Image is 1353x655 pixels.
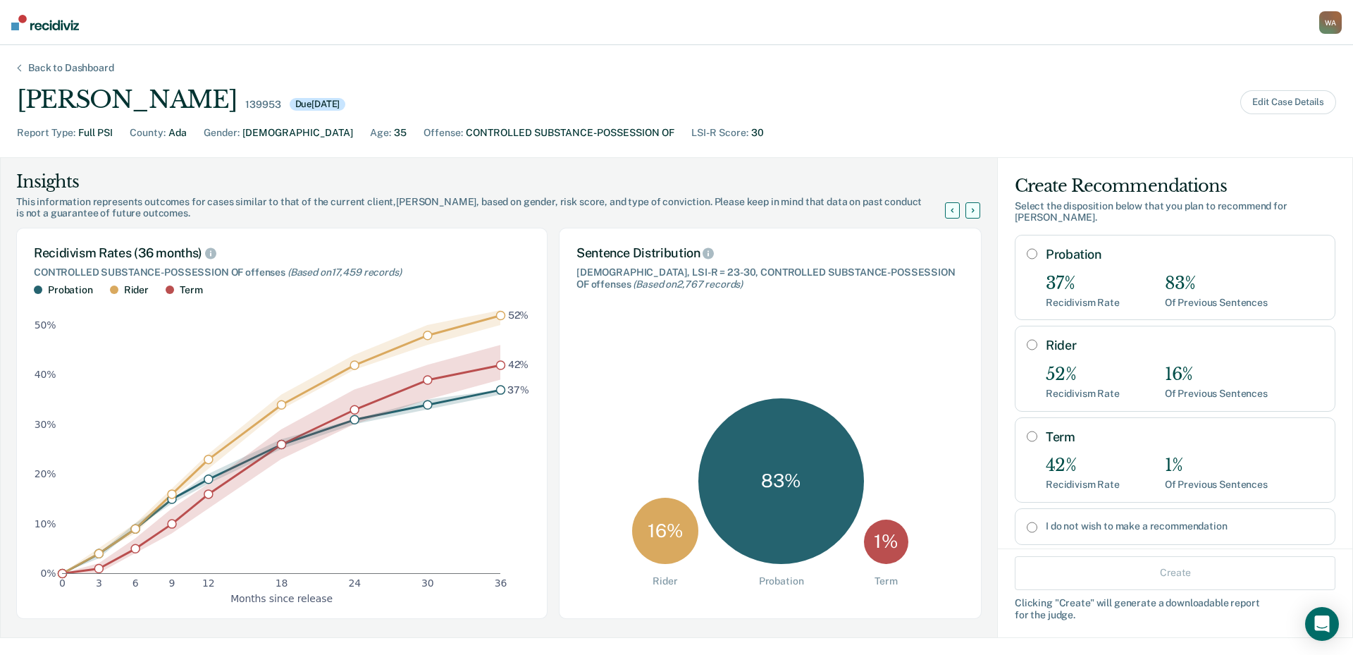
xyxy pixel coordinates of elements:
div: Offense : [424,126,463,140]
div: Recidivism Rates (36 months) [34,245,530,261]
g: text [507,310,529,396]
div: CONTROLLED SUBSTANCE-POSSESSION OF offenses [34,267,530,278]
text: 24 [348,577,361,589]
div: Probation [48,284,93,296]
text: Months since release [230,592,333,604]
div: 83 % [698,398,864,564]
div: Sentence Distribution [576,245,964,261]
div: Gender : [204,126,240,140]
text: 37% [507,384,529,395]
div: Create Recommendations [1015,175,1335,197]
div: W A [1319,11,1342,34]
text: 20% [35,468,56,479]
div: [PERSON_NAME] [17,85,237,114]
label: Probation [1046,247,1323,262]
button: Edit Case Details [1240,90,1336,114]
div: Of Previous Sentences [1165,479,1268,491]
div: Of Previous Sentences [1165,388,1268,400]
div: This information represents outcomes for cases similar to that of the current client, [PERSON_NAM... [16,196,962,220]
div: LSI-R Score : [691,126,748,140]
div: Insights [16,171,962,193]
div: County : [130,126,166,140]
div: 16 % [632,498,698,564]
text: 52% [508,310,529,321]
text: 0% [41,568,56,579]
g: y-axis tick label [35,319,56,579]
div: Recidivism Rate [1046,297,1120,309]
text: 42% [508,359,529,370]
div: Due [DATE] [290,98,346,111]
div: Clicking " Create " will generate a downloadable report for the judge. [1015,596,1335,620]
div: [DEMOGRAPHIC_DATA], LSI-R = 23-30, CONTROLLED SUBSTANCE-POSSESSION OF offenses [576,267,964,290]
text: 10% [35,518,56,529]
div: CONTROLLED SUBSTANCE-POSSESSION OF [466,126,674,140]
div: 37% [1046,274,1120,294]
div: Report Type : [17,126,75,140]
div: 42% [1046,455,1120,476]
div: Open Intercom Messenger [1305,607,1339,641]
span: (Based on 17,459 records ) [288,267,402,278]
div: Recidivism Rate [1046,479,1120,491]
text: 30 [421,577,434,589]
text: 40% [35,369,56,380]
text: 36 [495,577,507,589]
div: Full PSI [78,126,113,140]
text: 6 [132,577,139,589]
div: Of Previous Sentences [1165,297,1268,309]
text: 50% [35,319,56,331]
div: Rider [653,575,677,587]
div: Age : [370,126,391,140]
g: dot [58,311,505,577]
div: [DEMOGRAPHIC_DATA] [242,126,353,140]
button: Create [1015,556,1335,589]
img: Recidiviz [11,15,79,30]
text: 9 [169,577,175,589]
div: 139953 [245,99,280,111]
label: Rider [1046,338,1323,353]
button: WA [1319,11,1342,34]
div: 16% [1165,365,1268,385]
text: 0 [59,577,66,589]
g: area [62,310,500,573]
div: Recidivism Rate [1046,388,1120,400]
div: Term [180,284,202,296]
div: Term [875,575,897,587]
div: 35 [394,126,407,140]
g: x-axis label [230,592,333,604]
span: (Based on 2,767 records ) [633,278,743,290]
div: Select the disposition below that you plan to recommend for [PERSON_NAME] . [1015,200,1335,224]
div: Probation [759,575,804,587]
text: 18 [276,577,288,589]
div: 1% [1165,455,1268,476]
div: 1 % [864,520,908,564]
div: Rider [124,284,149,296]
text: 12 [202,577,215,589]
label: Term [1046,429,1323,445]
g: x-axis tick label [59,577,507,589]
div: 30 [751,126,764,140]
text: 3 [96,577,102,589]
label: I do not wish to make a recommendation [1046,520,1323,532]
div: 83% [1165,274,1268,294]
div: 52% [1046,365,1120,385]
text: 30% [35,418,56,429]
div: Back to Dashboard [11,62,131,74]
div: Ada [168,126,187,140]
